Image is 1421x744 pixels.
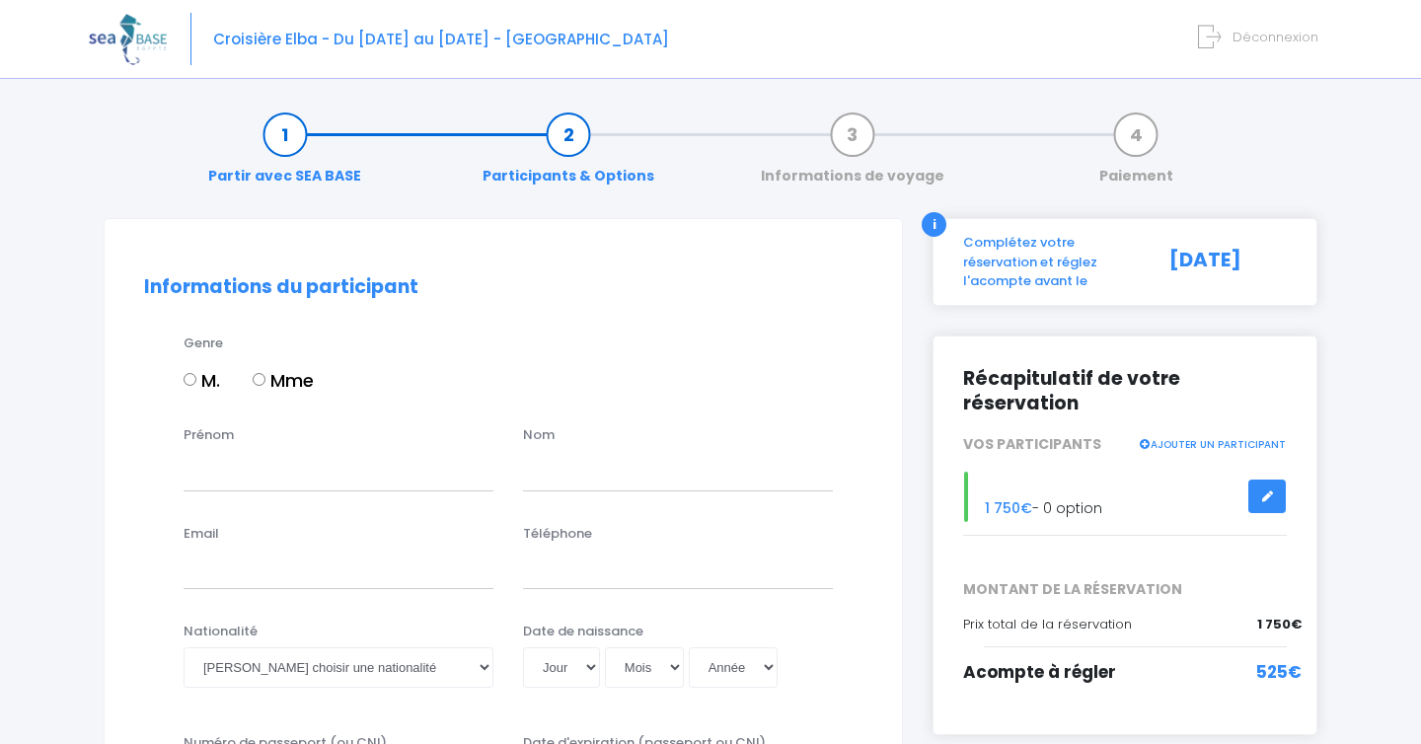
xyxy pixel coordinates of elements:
[253,367,314,394] label: Mme
[922,212,946,237] div: i
[473,124,664,186] a: Participants & Options
[963,660,1116,684] span: Acompte à régler
[144,276,862,299] h2: Informations du participant
[948,233,1155,291] div: Complétez votre réservation et réglez l'acompte avant le
[184,373,196,386] input: M.
[523,622,643,641] label: Date de naissance
[184,425,234,445] label: Prénom
[1138,434,1286,452] a: AJOUTER UN PARTICIPANT
[948,434,1302,455] div: VOS PARTICIPANTS
[1089,124,1183,186] a: Paiement
[963,615,1132,633] span: Prix total de la réservation
[184,622,258,641] label: Nationalité
[751,124,954,186] a: Informations de voyage
[198,124,371,186] a: Partir avec SEA BASE
[1257,615,1302,634] span: 1 750€
[1256,660,1302,686] span: 525€
[948,579,1302,600] span: MONTANT DE LA RÉSERVATION
[213,29,669,49] span: Croisière Elba - Du [DATE] au [DATE] - [GEOGRAPHIC_DATA]
[523,524,592,544] label: Téléphone
[253,373,265,386] input: Mme
[523,425,555,445] label: Nom
[985,498,1032,518] span: 1 750€
[948,472,1302,522] div: - 0 option
[184,367,220,394] label: M.
[1233,28,1318,46] span: Déconnexion
[184,524,219,544] label: Email
[1155,233,1302,291] div: [DATE]
[184,334,223,353] label: Genre
[963,366,1287,415] h2: Récapitulatif de votre réservation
